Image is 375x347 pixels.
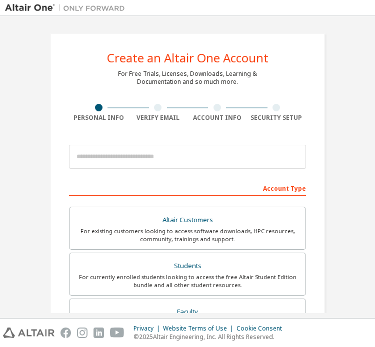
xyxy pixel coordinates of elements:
[163,325,236,333] div: Website Terms of Use
[110,328,124,338] img: youtube.svg
[75,213,299,227] div: Altair Customers
[77,328,87,338] img: instagram.svg
[75,227,299,243] div: For existing customers looking to access software downloads, HPC resources, community, trainings ...
[118,70,257,86] div: For Free Trials, Licenses, Downloads, Learning & Documentation and so much more.
[187,114,247,122] div: Account Info
[69,114,128,122] div: Personal Info
[69,180,306,196] div: Account Type
[93,328,104,338] img: linkedin.svg
[75,305,299,319] div: Faculty
[133,333,288,341] p: © 2025 Altair Engineering, Inc. All Rights Reserved.
[128,114,188,122] div: Verify Email
[5,3,130,13] img: Altair One
[107,52,268,64] div: Create an Altair One Account
[247,114,306,122] div: Security Setup
[75,273,299,289] div: For currently enrolled students looking to access the free Altair Student Edition bundle and all ...
[133,325,163,333] div: Privacy
[236,325,288,333] div: Cookie Consent
[60,328,71,338] img: facebook.svg
[3,328,54,338] img: altair_logo.svg
[75,259,299,273] div: Students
